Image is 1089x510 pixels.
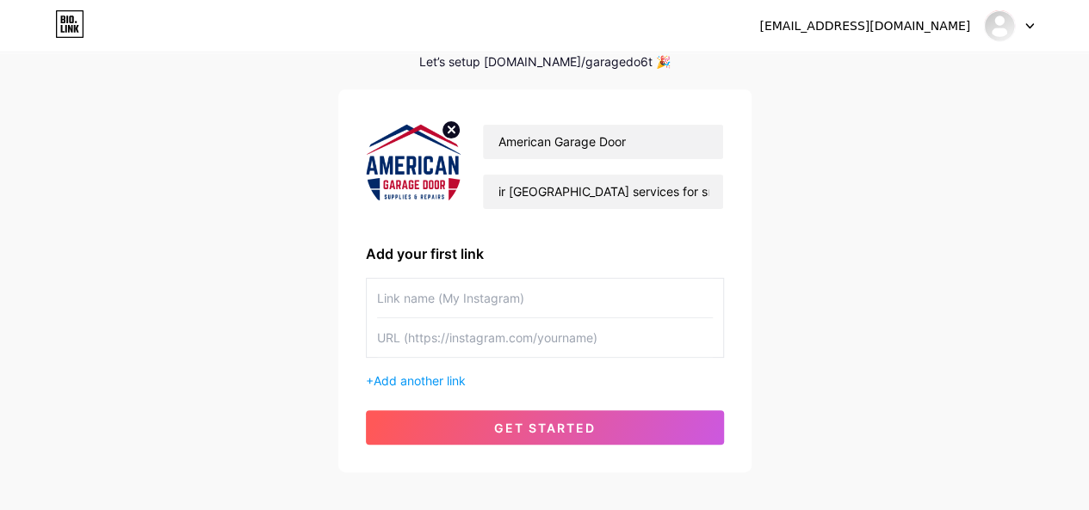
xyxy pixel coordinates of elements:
div: Let’s setup [DOMAIN_NAME]/garagedo6t 🎉 [338,55,752,69]
input: bio [483,175,722,209]
div: + [366,372,724,390]
img: Garage Door [983,9,1016,42]
input: Link name (My Instagram) [377,279,713,317]
span: get started [494,421,596,435]
span: Add another link [374,373,466,388]
img: profile pic [366,117,462,216]
input: Your name [483,125,722,159]
div: Add your first link [366,243,724,264]
div: [EMAIL_ADDRESS][DOMAIN_NAME] [759,17,970,35]
button: get started [366,410,724,445]
input: URL (https://instagram.com/yourname) [377,318,713,357]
